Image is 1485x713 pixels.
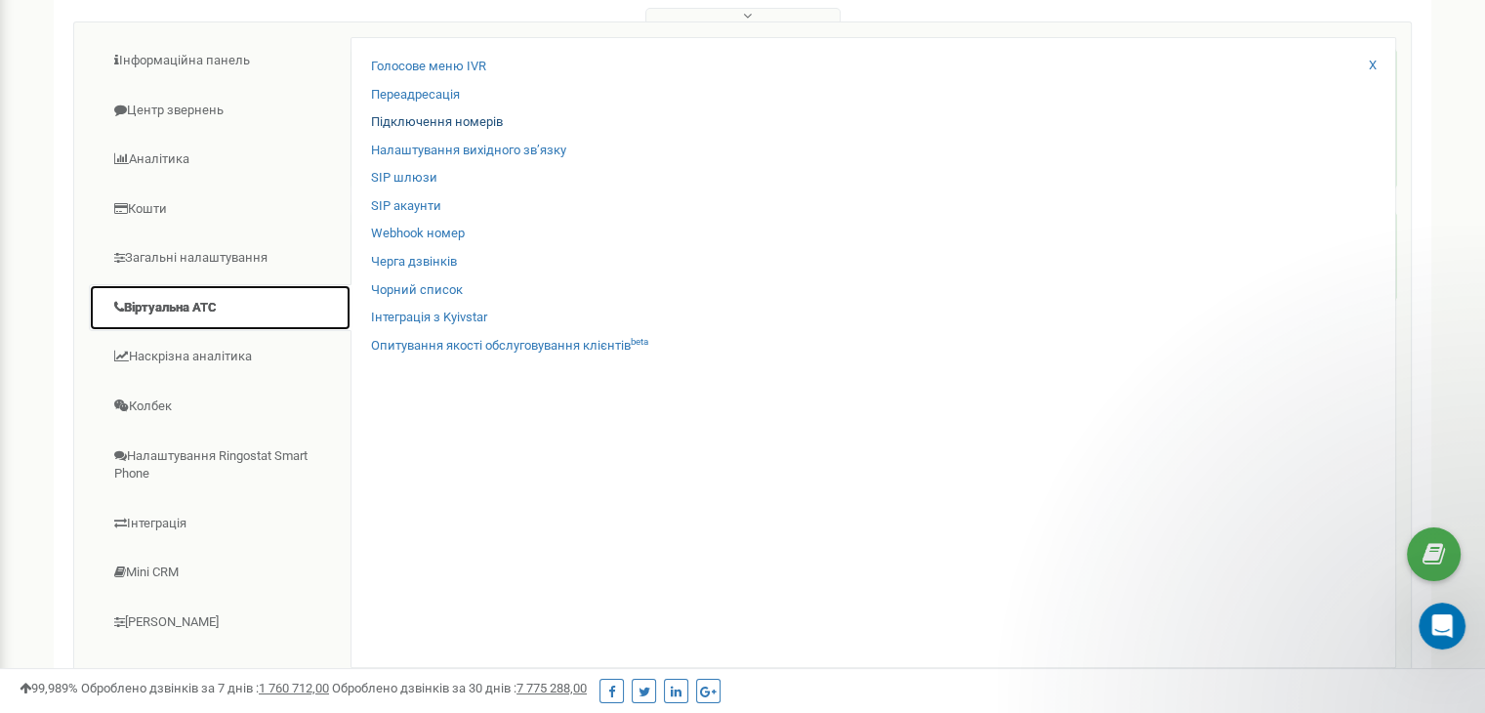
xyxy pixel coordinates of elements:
[332,681,587,695] span: Оброблено дзвінків за 30 днів :
[89,186,351,233] a: Кошти
[371,197,441,216] a: SIP акаунти
[371,58,486,76] a: Голосове меню IVR
[307,538,377,552] span: Допомога
[371,337,648,356] a: Опитування якості обслуговування клієнтівbeta
[371,253,457,272] a: Черга дзвінків
[336,31,371,66] div: Закрити
[89,333,351,381] a: Наскрізна аналітика
[218,538,269,552] span: Запити
[1419,603,1465,650] iframe: Intercom live chat
[89,599,351,647] a: [PERSON_NAME]
[89,500,351,548] a: Інтеграція
[39,37,170,67] img: logo
[89,383,351,431] a: Колбек
[28,402,362,459] div: API Ringostat. API-запит з'єднання 2х номерів
[28,459,362,495] div: AI. Загальна інформація та вартість
[40,365,171,386] span: Пошук в статтях
[371,309,487,327] a: Інтеграція з Kyivstar
[40,279,326,300] div: Напишіть нам повідомлення
[371,86,460,105] a: Переадресація
[89,433,351,498] a: Налаштування Ringostat Smart Phone
[89,549,351,597] a: Mini CRM
[516,681,587,695] u: 7 775 288,00
[17,538,81,552] span: Головна
[195,489,293,567] button: Запити
[631,336,648,347] sup: beta
[1369,57,1377,75] a: X
[259,681,329,695] u: 1 760 712,00
[246,31,285,70] img: Profile image for Valeriia
[293,489,391,567] button: Допомога
[40,300,326,320] div: Зазвичай ми відповідаємо за хвилину
[40,467,327,487] div: AI. Загальна інформація та вартість
[81,681,329,695] span: Оброблено дзвінків за 7 днів :
[89,136,351,184] a: Аналiтика
[20,681,78,695] span: 99,989%
[39,139,351,172] p: Вiтаю 👋
[371,225,465,243] a: Webhook номер
[371,169,437,188] a: SIP шлюзи
[371,113,503,132] a: Підключення номерів
[39,172,351,238] p: Чим вам допомогти?
[89,234,351,282] a: Загальні налаштування
[89,284,351,332] a: Віртуальна АТС
[209,31,248,70] img: Profile image for Daria
[89,37,351,85] a: Інформаційна панель
[371,142,566,160] a: Налаштування вихідного зв’язку
[101,538,202,552] span: Повідомлення
[40,410,327,451] div: API Ringostat. API-запит з'єднання 2х номерів
[98,489,195,567] button: Повідомлення
[89,87,351,135] a: Центр звернень
[28,356,362,395] button: Пошук в статтях
[20,263,371,337] div: Напишіть нам повідомленняЗазвичай ми відповідаємо за хвилину
[371,281,463,300] a: Чорний список
[283,31,322,70] img: Profile image for Valerii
